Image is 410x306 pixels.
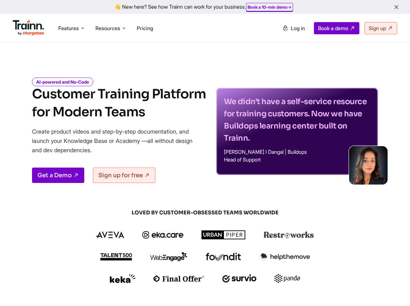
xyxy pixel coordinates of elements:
img: keka logo [110,274,135,283]
div: 👋 New here? See how Trainn can work for your business. [4,4,406,10]
img: pando logo [275,274,300,283]
span: Resources [95,25,120,32]
a: Pricing [137,25,153,31]
span: LOVED BY CUSTOMER-OBSESSED TEAMS WORLDWIDE [51,209,359,216]
b: Book a 10-min demo [248,4,288,10]
img: restroworks logo [264,231,314,238]
span: Log in [291,25,305,31]
img: sabina-buildops.d2e8138.png [349,146,388,185]
a: Sign up for free [93,168,155,183]
img: finaloffer logo [153,275,204,282]
a: Book a demo [314,22,359,34]
img: aveva logo [96,232,124,238]
img: helpthemove logo [259,252,310,261]
img: survio logo [222,274,257,283]
a: Sign up [365,22,397,34]
a: Get a Demo [32,168,84,183]
img: Trainn Logo [13,20,44,36]
p: [PERSON_NAME] I Dangal | Buildops [224,149,370,154]
img: talent500 logo [100,253,132,261]
span: Features [58,25,79,32]
span: Book a demo [318,25,348,31]
img: webengage logo [150,252,187,261]
a: Book a 10-min demo→ [248,4,291,10]
img: foundit logo [205,253,241,261]
img: urbanpiper logo [201,230,246,239]
p: We didn't have a self-service resource for training customers. Now we have Buildops learning cent... [224,95,370,144]
h1: Customer Training Platform for Modern Teams [32,85,206,121]
p: Head of Support [224,157,370,162]
p: Create product videos and step-by-step documentation, and launch your Knowledge Base or Academy —... [32,127,202,155]
span: Sign up [369,25,386,31]
i: AI-powered and No-Code [32,78,93,86]
img: ekacare logo [142,231,184,239]
a: Log in [279,22,309,34]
